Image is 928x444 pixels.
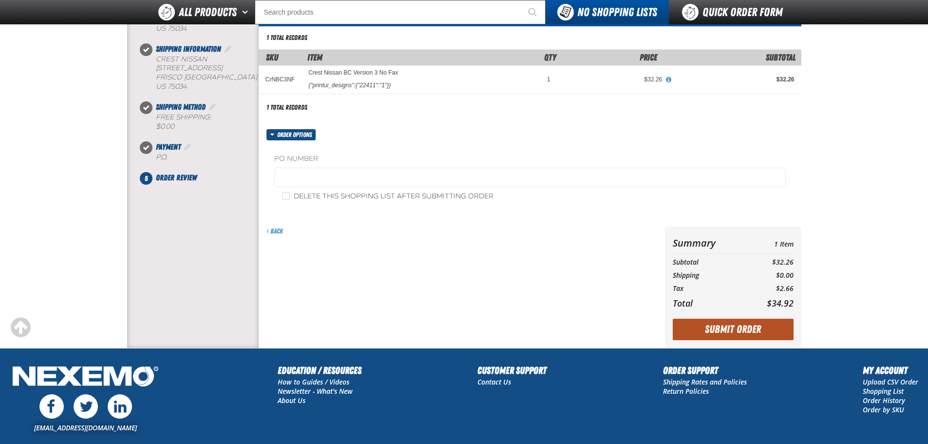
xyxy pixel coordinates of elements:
[156,44,221,54] span: Shipping Information
[146,101,259,141] li: Shipping Method. Step 3 of 5. Completed
[156,113,259,132] div: Free Shipping:
[259,66,302,94] td: CrNBC3NF
[747,269,793,282] td: $0.00
[266,129,316,140] button: Order options
[863,405,904,414] a: Order by SKU
[863,363,918,378] h2: My Account
[640,52,657,62] span: Price
[208,102,217,112] a: Edit Shipping Method
[277,129,316,140] span: Order options
[577,5,657,19] span: No Shopping Lists
[663,377,747,386] a: Shipping Rates and Policies
[223,44,233,54] a: Edit Shipping Information
[747,256,793,269] td: $32.26
[663,363,747,378] h2: Order Support
[863,377,918,386] a: Upload CSV Order
[179,3,237,21] span: All Products
[146,43,259,102] li: Shipping Information. Step 2 of 5. Completed
[168,82,187,91] bdo: 75034
[146,141,259,172] li: Payment. Step 4 of 5. Completed
[156,122,174,131] strong: $0.00
[168,24,187,33] bdo: 75034
[308,81,391,89] div: {"printui_designs":{"22411":"1"}}
[10,363,161,392] img: Nexemo Logo
[673,282,747,295] th: Tax
[767,297,794,309] span: $34.92
[544,52,556,62] span: Qty
[278,363,361,378] h2: Education / Resources
[274,154,786,164] label: PO Number
[282,192,290,200] input: Delete this shopping list after submitting order
[564,76,663,83] div: $32.26
[673,269,747,282] th: Shipping
[183,142,192,152] a: Edit Payment
[156,55,207,63] span: Crest Nissan
[156,142,181,152] span: Payment
[184,73,257,81] span: [GEOGRAPHIC_DATA]
[278,386,353,396] a: Newsletter - What's New
[547,76,550,83] span: 1
[156,153,259,162] div: P.O.
[662,76,675,84] button: View All Prices for Crest Nissan BC Version 3 No Fax
[266,227,283,235] a: Back
[278,396,305,405] a: About Us
[863,386,904,396] a: Shopping List
[10,317,31,338] div: Scroll to the top
[156,82,166,91] span: US
[156,173,197,182] span: Order Review
[278,377,349,386] a: How to Guides / Videos
[766,52,795,62] span: Subtotal
[477,363,547,378] h2: Customer Support
[34,423,137,432] a: [EMAIL_ADDRESS][DOMAIN_NAME]
[156,64,223,72] span: [STREET_ADDRESS]
[673,256,747,269] th: Subtotal
[282,192,493,201] label: Delete this shopping list after submitting order
[673,295,747,311] th: Total
[747,234,793,251] td: 1 Item
[146,172,259,184] li: Order Review. Step 5 of 5. Not Completed
[156,73,182,81] span: FRISCO
[156,102,206,112] span: Shipping Method
[266,103,307,112] div: 1 total records
[308,70,398,77] a: Crest Nissan BC Version 3 No Fax
[673,234,747,251] th: Summary
[140,172,152,185] span: 5
[266,33,307,42] div: 1 total records
[663,386,709,396] a: Return Policies
[676,76,794,83] div: $32.26
[863,396,905,405] a: Order History
[747,282,793,295] td: $2.66
[266,52,278,62] a: SKU
[156,24,166,33] span: US
[307,52,322,62] span: Item
[477,377,511,386] a: Contact Us
[673,319,794,340] button: Submit Order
